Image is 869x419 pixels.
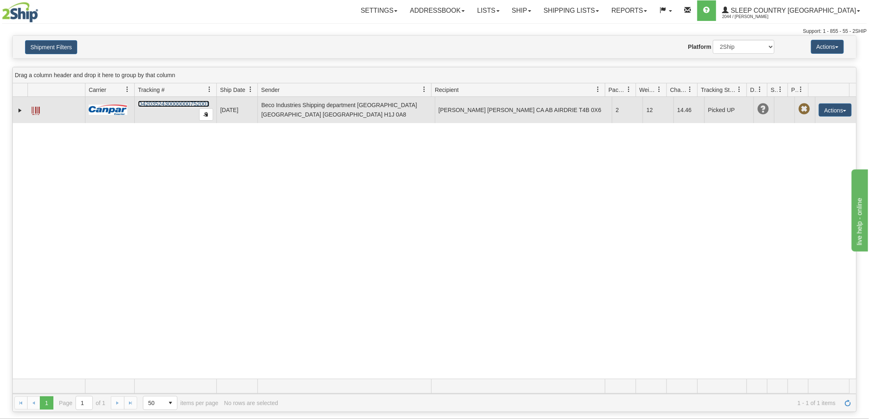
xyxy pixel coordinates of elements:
[148,399,159,407] span: 50
[704,97,754,123] td: Picked UP
[753,82,767,96] a: Delivery Status filter column settings
[2,28,867,35] div: Support: 1 - 855 - 55 - 2SHIP
[850,167,868,251] iframe: chat widget
[261,86,280,94] span: Sender
[354,0,404,21] a: Settings
[224,400,278,406] div: No rows are selected
[13,67,856,83] div: grid grouping header
[435,86,459,94] span: Recipient
[404,0,471,21] a: Addressbook
[2,2,38,23] img: logo2044.jpg
[798,103,810,115] span: Pickup Not Assigned
[841,396,855,410] a: Refresh
[244,82,257,96] a: Ship Date filter column settings
[143,396,218,410] span: items per page
[688,43,712,51] label: Platform
[622,82,636,96] a: Packages filter column settings
[16,106,24,114] a: Expand
[670,86,687,94] span: Charge
[674,97,704,123] td: 14.46
[683,82,697,96] a: Charge filter column settings
[811,40,844,54] button: Actions
[605,0,653,21] a: Reports
[609,86,626,94] span: Packages
[471,0,506,21] a: Lists
[216,97,257,123] td: [DATE]
[774,82,788,96] a: Shipment Issues filter column settings
[89,105,127,115] img: 14 - Canpar
[138,86,165,94] span: Tracking #
[653,82,667,96] a: Weight filter column settings
[538,0,605,21] a: Shipping lists
[771,86,778,94] span: Shipment Issues
[791,86,798,94] span: Pickup Status
[733,82,747,96] a: Tracking Status filter column settings
[6,5,76,15] div: live help - online
[757,103,769,115] span: Unknown
[591,82,605,96] a: Recipient filter column settings
[76,396,92,410] input: Page 1
[729,7,856,14] span: Sleep Country [GEOGRAPHIC_DATA]
[417,82,431,96] a: Sender filter column settings
[89,86,106,94] span: Carrier
[750,86,757,94] span: Delivery Status
[40,396,53,410] span: Page 1
[199,108,213,121] button: Copy to clipboard
[722,13,784,21] span: 2044 / [PERSON_NAME]
[138,101,209,107] a: D420352430000000752001
[164,396,177,410] span: select
[643,97,674,123] td: 12
[612,97,643,123] td: 2
[220,86,245,94] span: Ship Date
[25,40,77,54] button: Shipment Filters
[202,82,216,96] a: Tracking # filter column settings
[794,82,808,96] a: Pickup Status filter column settings
[120,82,134,96] a: Carrier filter column settings
[506,0,538,21] a: Ship
[819,103,852,117] button: Actions
[59,396,106,410] span: Page of 1
[257,97,435,123] td: Beco Industries Shipping department [GEOGRAPHIC_DATA] [GEOGRAPHIC_DATA] [GEOGRAPHIC_DATA] H1J 0A8
[435,97,612,123] td: [PERSON_NAME] [PERSON_NAME] CA AB AIRDRIE T4B 0X6
[701,86,737,94] span: Tracking Status
[143,396,177,410] span: Page sizes drop down
[284,400,836,406] span: 1 - 1 of 1 items
[32,103,40,116] a: Label
[716,0,867,21] a: Sleep Country [GEOGRAPHIC_DATA] 2044 / [PERSON_NAME]
[639,86,657,94] span: Weight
